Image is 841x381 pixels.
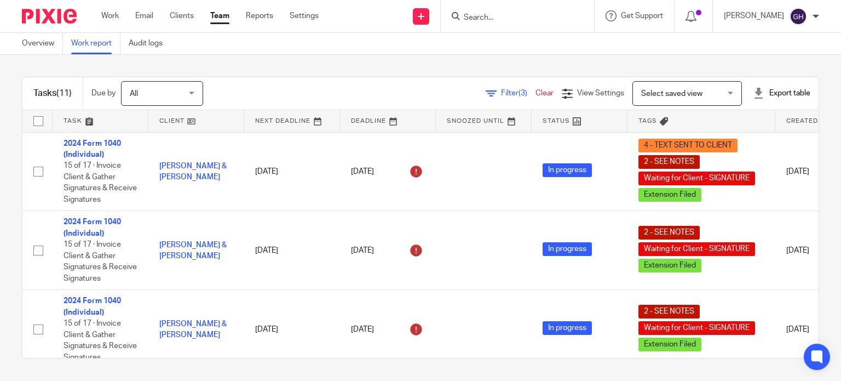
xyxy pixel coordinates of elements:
img: Pixie [22,9,77,24]
div: Export table [753,88,810,99]
td: [DATE] [244,290,340,369]
span: View Settings [577,89,624,97]
span: In progress [543,242,592,256]
h1: Tasks [33,88,72,99]
a: [PERSON_NAME] & [PERSON_NAME] [159,162,227,181]
a: [PERSON_NAME] & [PERSON_NAME] [159,241,227,260]
a: 2024 Form 1040 (Individual) [64,218,121,237]
span: Tags [638,118,657,124]
span: Select saved view [641,90,702,98]
span: 15 of 17 · Invoice Client & Gather Signatures & Receive Signatures [64,241,137,282]
a: 2024 Form 1040 (Individual) [64,297,121,316]
a: Overview [22,33,63,54]
div: [DATE] [351,242,425,259]
img: svg%3E [790,8,807,25]
span: Extension Filed [638,338,701,351]
span: Extension Filed [638,259,701,272]
span: (3) [519,89,527,97]
input: Search [463,13,561,23]
span: 15 of 17 · Invoice Client & Gather Signatures & Receive Signatures [64,162,137,203]
a: Clear [535,89,554,97]
span: Waiting for Client - SIGNATURE [638,321,755,335]
span: 2 - SEE NOTES [638,226,700,240]
a: Clients [170,10,194,21]
span: Extension Filed [638,188,701,202]
div: [DATE] [351,321,425,338]
span: All [130,90,138,98]
td: [DATE] [244,132,340,211]
span: In progress [543,321,592,335]
span: 2 - SEE NOTES [638,155,700,169]
a: 2024 Form 1040 (Individual) [64,140,121,158]
a: Team [210,10,229,21]
p: [PERSON_NAME] [724,10,784,21]
span: 4 - TEXT SENT TO CLIENT [638,139,738,152]
span: Waiting for Client - SIGNATURE [638,172,755,185]
p: Due by [91,88,116,99]
span: In progress [543,163,592,177]
a: Audit logs [129,33,171,54]
a: Reports [246,10,273,21]
div: [DATE] [351,163,425,180]
span: (11) [56,89,72,98]
a: Work [101,10,119,21]
span: 2 - SEE NOTES [638,305,700,319]
a: Work report [71,33,120,54]
td: [DATE] [244,211,340,290]
a: [PERSON_NAME] & [PERSON_NAME] [159,320,227,339]
span: 15 of 17 · Invoice Client & Gather Signatures & Receive Signatures [64,320,137,361]
a: Email [135,10,153,21]
a: Settings [290,10,319,21]
span: Filter [501,89,535,97]
span: Get Support [621,12,663,20]
span: Waiting for Client - SIGNATURE [638,242,755,256]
